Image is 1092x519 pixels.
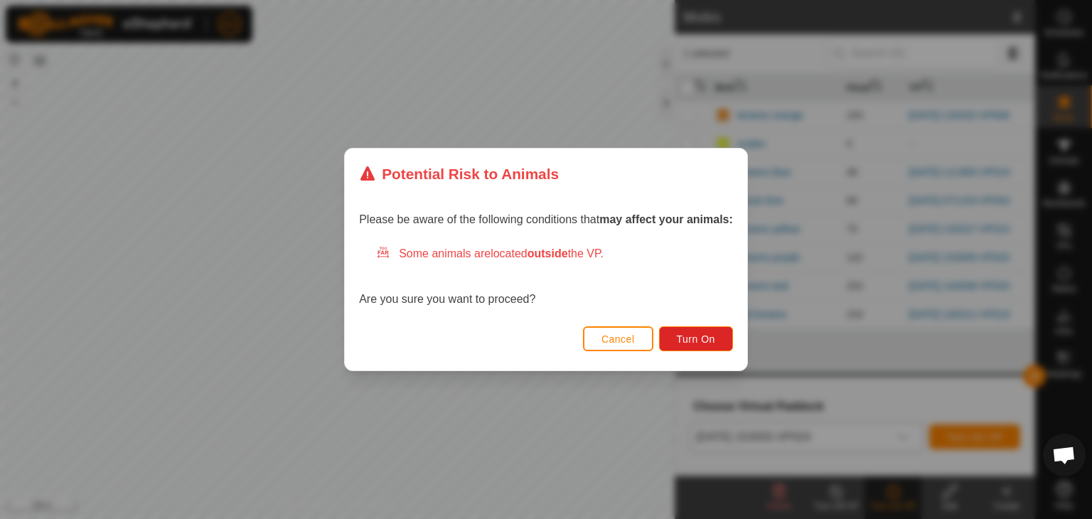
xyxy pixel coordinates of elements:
[376,245,733,262] div: Some animals are
[359,213,733,225] span: Please be aware of the following conditions that
[677,333,715,345] span: Turn On
[1043,434,1086,476] div: Open chat
[491,247,604,259] span: located the VP.
[601,333,635,345] span: Cancel
[583,326,653,351] button: Cancel
[528,247,568,259] strong: outside
[359,245,733,308] div: Are you sure you want to proceed?
[659,326,733,351] button: Turn On
[359,163,559,185] div: Potential Risk to Animals
[599,213,733,225] strong: may affect your animals:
